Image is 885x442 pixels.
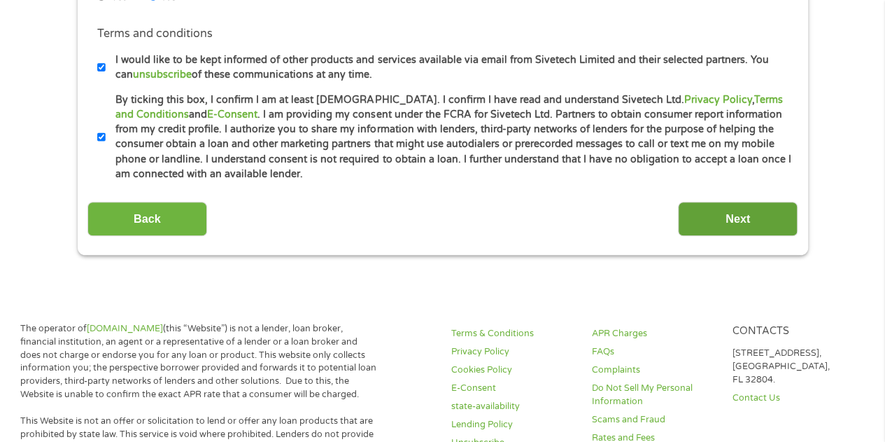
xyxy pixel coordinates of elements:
label: Terms and conditions [97,27,213,41]
a: Complaints [592,364,716,377]
a: unsubscribe [133,69,192,81]
a: E-Consent [207,109,257,120]
p: The operator of (this “Website”) is not a lender, loan broker, financial institution, an agent or... [20,322,380,401]
input: Back [87,202,207,236]
a: Privacy Policy [684,94,751,106]
a: state-availability [451,400,575,413]
a: Scams and Fraud [592,413,716,427]
a: Contact Us [732,392,856,405]
a: APR Charges [592,327,716,340]
a: Cookies Policy [451,364,575,377]
a: FAQs [592,345,716,359]
a: Do Not Sell My Personal Information [592,382,716,408]
a: E-Consent [451,382,575,395]
a: Terms & Conditions [451,327,575,340]
a: [DOMAIN_NAME] [87,323,163,334]
p: [STREET_ADDRESS], [GEOGRAPHIC_DATA], FL 32804. [732,347,856,387]
a: Lending Policy [451,418,575,431]
label: I would like to be kept informed of other products and services available via email from Sivetech... [106,53,792,83]
input: Next [678,202,798,236]
label: By ticking this box, I confirm I am at least [DEMOGRAPHIC_DATA]. I confirm I have read and unders... [106,92,792,182]
h4: Contacts [732,325,856,338]
a: Privacy Policy [451,345,575,359]
a: Terms and Conditions [115,94,782,120]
